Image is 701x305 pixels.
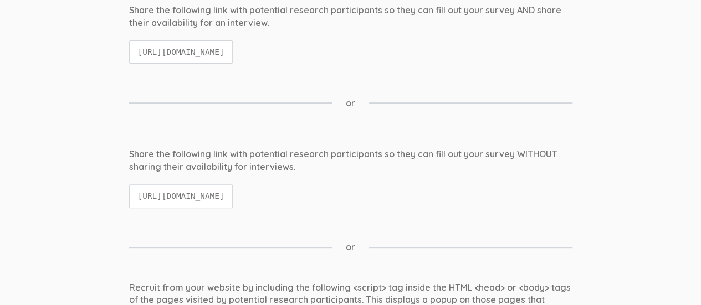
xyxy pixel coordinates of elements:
iframe: Chat Widget [646,252,701,305]
span: or [346,241,355,254]
div: Share the following link with potential research participants so they can fill out your survey WI... [129,148,572,173]
code: [URL][DOMAIN_NAME] [129,40,233,64]
code: [URL][DOMAIN_NAME] [129,184,233,208]
span: or [346,97,355,110]
div: Share the following link with potential research participants so they can fill out your survey AN... [129,4,572,29]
